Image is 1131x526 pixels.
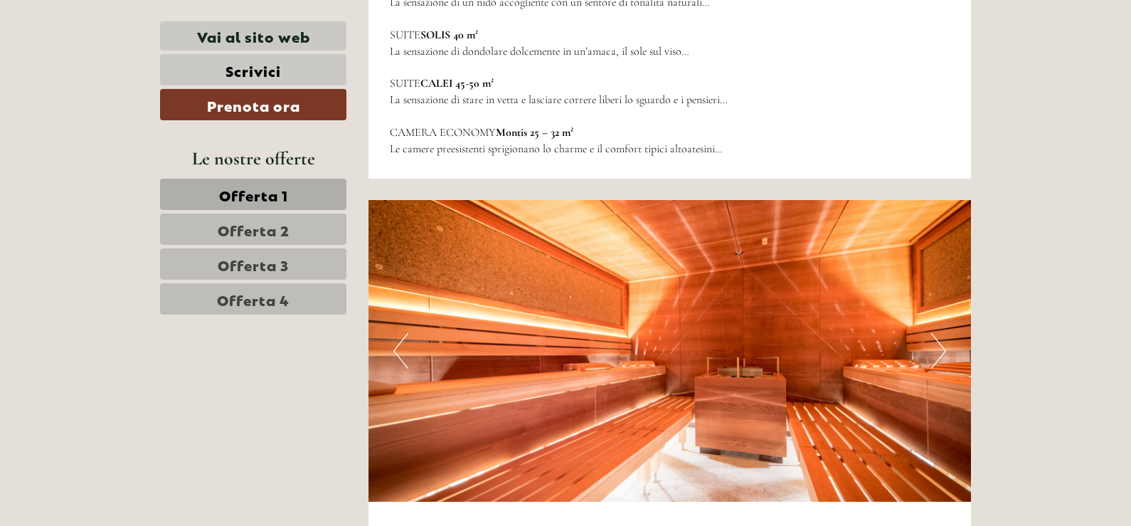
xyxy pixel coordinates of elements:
strong: CALEI 45-50 m² [420,76,494,90]
p: La sensazione di stare in vetta e lasciare correre liberi lo sguardo e i pensieri… [390,92,950,108]
div: Le nostre offerte [160,145,346,172]
strong: Montis 25 – 32 m² [496,125,573,140]
strong: SOLIS 40 m² [420,28,478,42]
span: Offerta 1 [219,184,288,204]
p: SUITE [390,27,950,43]
span: Offerta 3 [218,254,289,274]
a: Prenota ora [160,89,346,120]
button: Previous [393,333,408,369]
span: Offerta 4 [217,289,290,309]
p: CAMERA ECONOMY [390,125,950,141]
span: Offerta 2 [218,219,290,239]
a: Vai al sito web [160,21,346,51]
p: La sensazione di dondolare dolcemente in un’amaca, il sole sul viso… [390,43,950,60]
p: Le camere preesistenti sprigionano lo charme e il comfort tipici altoatesini… [390,141,950,157]
a: Scrivici [160,54,346,85]
button: Next [931,333,946,369]
p: SUITE [390,75,950,92]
